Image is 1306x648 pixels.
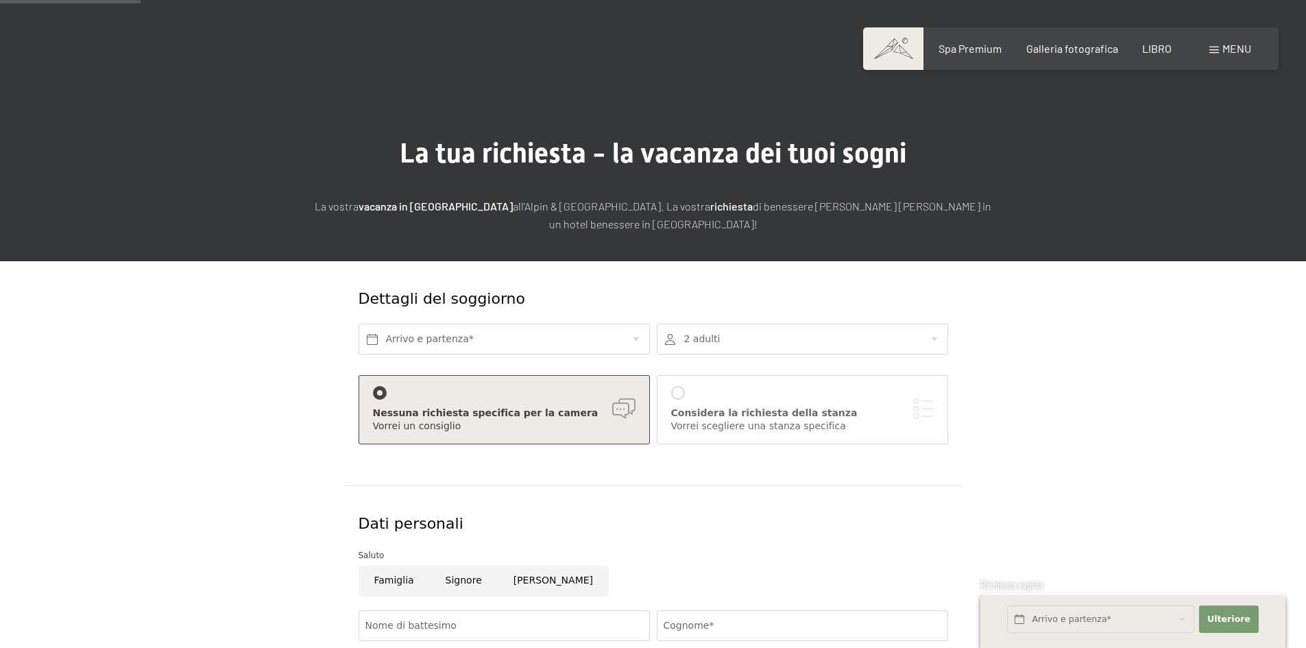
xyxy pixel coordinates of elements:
a: Galleria fotografica [1026,42,1118,55]
font: vacanza in [GEOGRAPHIC_DATA] [359,200,513,213]
font: Vorrei scegliere una stanza specifica [671,420,846,431]
a: Spa Premium [939,42,1002,55]
font: Ulteriore [1207,614,1250,624]
font: La tua richiesta - la vacanza dei tuoi sogni [400,137,906,169]
font: all'Alpin & [GEOGRAPHIC_DATA]. La vostra [513,200,710,213]
font: Saluto [359,551,385,560]
font: Dettagli del soggiorno [359,290,525,307]
font: Richiesta rapida [980,579,1043,590]
font: Dati personali [359,515,463,532]
font: Considera la richiesta della stanza [671,407,858,418]
font: Nessuna richiesta specifica per la camera [373,407,598,418]
font: La vostra [315,200,359,213]
font: Vorrei un consiglio [373,420,461,431]
font: menu [1222,42,1251,55]
font: richiesta [710,200,753,213]
button: Ulteriore [1199,605,1258,634]
font: di benessere [PERSON_NAME] [PERSON_NAME] in un hotel benessere in [GEOGRAPHIC_DATA]! [549,200,992,230]
a: LIBRO [1142,42,1172,55]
